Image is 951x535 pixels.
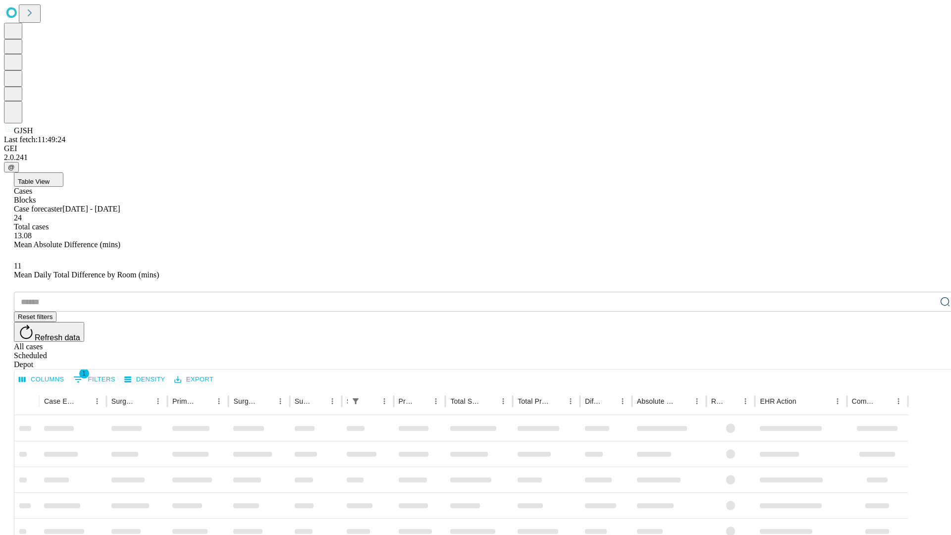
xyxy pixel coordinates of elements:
span: 24 [14,214,22,222]
div: GEI [4,144,947,153]
button: Menu [831,394,845,408]
button: Sort [878,394,892,408]
button: Menu [273,394,287,408]
span: Mean Absolute Difference (mins) [14,240,120,249]
div: Absolute Difference [637,397,675,405]
div: 1 active filter [349,394,363,408]
div: EHR Action [760,397,796,405]
button: Sort [260,394,273,408]
div: Difference [585,397,601,405]
div: Surgeon Name [111,397,136,405]
div: Case Epic Id [44,397,75,405]
button: Select columns [16,372,67,387]
span: Last fetch: 11:49:24 [4,135,65,144]
span: 1 [79,369,89,378]
button: Refresh data [14,322,84,342]
span: Refresh data [35,333,80,342]
button: Menu [616,394,630,408]
div: Comments [852,397,877,405]
button: Sort [725,394,739,408]
button: Sort [676,394,690,408]
span: GJSH [14,126,33,135]
button: Menu [90,394,104,408]
div: 2.0.241 [4,153,947,162]
button: Sort [797,394,811,408]
span: @ [8,163,15,171]
button: Sort [312,394,325,408]
button: @ [4,162,19,172]
button: Show filters [71,372,118,387]
div: Surgery Date [295,397,311,405]
span: Table View [18,178,50,185]
button: Menu [325,394,339,408]
div: Primary Service [172,397,197,405]
button: Sort [76,394,90,408]
div: Surgery Name [233,397,258,405]
button: Menu [377,394,391,408]
button: Menu [429,394,443,408]
button: Menu [739,394,752,408]
button: Table View [14,172,63,187]
button: Sort [550,394,564,408]
span: Reset filters [18,313,53,321]
div: Total Scheduled Duration [450,397,481,405]
button: Sort [198,394,212,408]
span: Total cases [14,222,49,231]
div: Predicted In Room Duration [399,397,415,405]
span: [DATE] - [DATE] [62,205,120,213]
button: Density [122,372,168,387]
button: Menu [564,394,578,408]
button: Menu [892,394,905,408]
button: Reset filters [14,312,56,322]
span: Mean Daily Total Difference by Room (mins) [14,270,159,279]
span: 13.08 [14,231,32,240]
button: Sort [602,394,616,408]
span: 11 [14,262,21,270]
div: Resolved in EHR [711,397,724,405]
span: Case forecaster [14,205,62,213]
button: Menu [212,394,226,408]
button: Sort [482,394,496,408]
button: Sort [364,394,377,408]
div: Scheduled In Room Duration [347,397,348,405]
button: Sort [415,394,429,408]
button: Export [172,372,216,387]
button: Menu [151,394,165,408]
button: Menu [690,394,704,408]
button: Show filters [349,394,363,408]
button: Sort [137,394,151,408]
button: Menu [496,394,510,408]
div: Total Predicted Duration [518,397,549,405]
